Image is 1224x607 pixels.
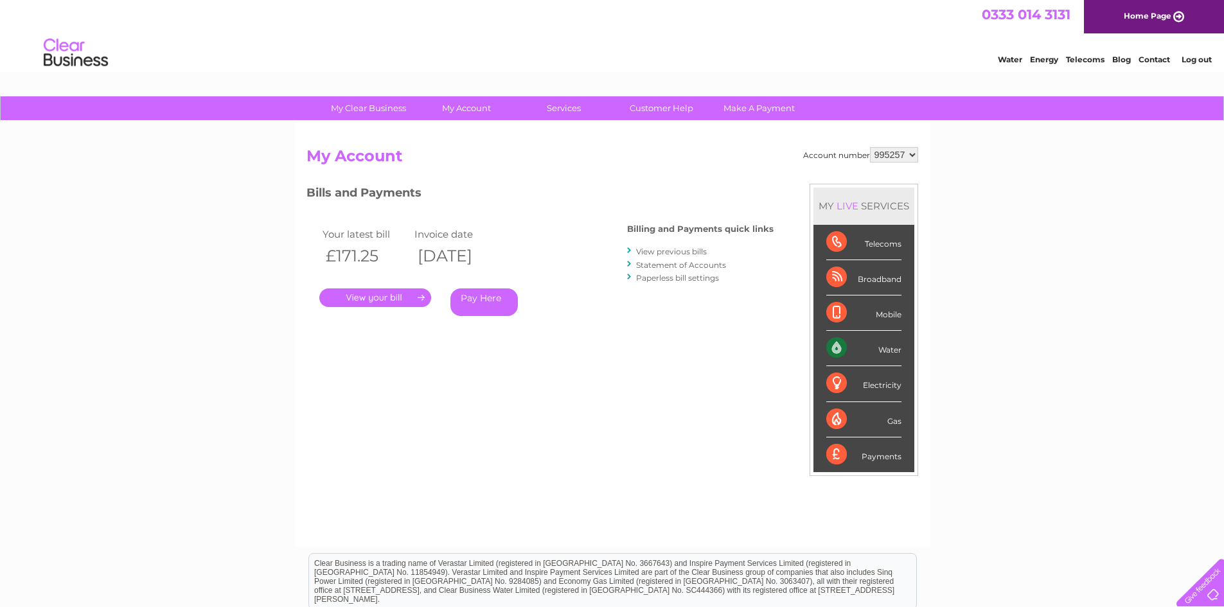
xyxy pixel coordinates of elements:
[826,331,901,366] div: Water
[982,6,1070,22] a: 0333 014 3131
[826,295,901,331] div: Mobile
[411,243,504,269] th: [DATE]
[636,260,726,270] a: Statement of Accounts
[803,147,918,163] div: Account number
[319,243,412,269] th: £171.25
[1066,55,1104,64] a: Telecoms
[1112,55,1131,64] a: Blog
[315,96,421,120] a: My Clear Business
[834,200,861,212] div: LIVE
[636,273,719,283] a: Paperless bill settings
[636,247,707,256] a: View previous bills
[43,33,109,73] img: logo.png
[1182,55,1212,64] a: Log out
[1139,55,1170,64] a: Contact
[1030,55,1058,64] a: Energy
[627,224,774,234] h4: Billing and Payments quick links
[826,366,901,401] div: Electricity
[306,147,918,172] h2: My Account
[706,96,812,120] a: Make A Payment
[826,260,901,295] div: Broadband
[309,7,916,62] div: Clear Business is a trading name of Verastar Limited (registered in [GEOGRAPHIC_DATA] No. 3667643...
[826,437,901,472] div: Payments
[319,288,431,307] a: .
[306,184,774,206] h3: Bills and Payments
[511,96,617,120] a: Services
[608,96,714,120] a: Customer Help
[411,225,504,243] td: Invoice date
[413,96,519,120] a: My Account
[826,402,901,437] div: Gas
[319,225,412,243] td: Your latest bill
[998,55,1022,64] a: Water
[826,225,901,260] div: Telecoms
[450,288,518,316] a: Pay Here
[813,188,914,224] div: MY SERVICES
